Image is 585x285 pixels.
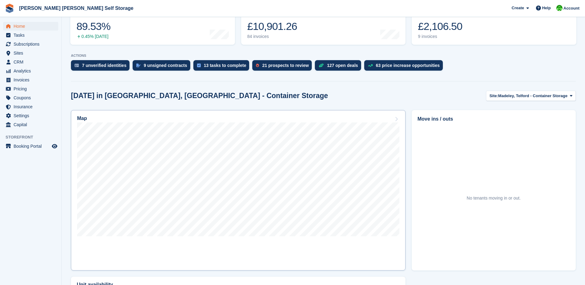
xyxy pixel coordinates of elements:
[5,4,14,13] img: stora-icon-8386f47178a22dfd0bd8f6a31ec36ba5ce8667c1dd55bd0f319d3a0aa187defe.svg
[3,85,58,93] a: menu
[136,64,141,67] img: contract_signature_icon-13c848040528278c33f63329250d36e43548de30e8caae1d1a13099fd9432cc5.svg
[204,63,246,68] div: 13 tasks to complete
[412,6,576,45] a: Awaiting payment £2,106.50 9 invoices
[71,54,576,58] p: ACTIONS
[14,49,51,57] span: Sites
[14,67,51,75] span: Analytics
[486,91,576,101] button: Site: Madeley, Telford - Container Storage
[252,60,315,74] a: 21 prospects to review
[247,20,297,33] div: £10,901.26
[14,93,51,102] span: Coupons
[327,63,358,68] div: 127 open deals
[563,5,579,11] span: Account
[319,63,324,68] img: deal-1b604bf984904fb50ccaf53a9ad4b4a5d6e5aea283cecdc64d6e3604feb123c2.svg
[364,60,446,74] a: 63 price increase opportunities
[14,76,51,84] span: Invoices
[14,142,51,151] span: Booking Portal
[144,63,187,68] div: 9 unsigned contracts
[71,92,328,100] h2: [DATE] in [GEOGRAPHIC_DATA], [GEOGRAPHIC_DATA] - Container Storage
[3,76,58,84] a: menu
[82,63,126,68] div: 7 unverified identities
[193,60,253,74] a: 13 tasks to complete
[133,60,193,74] a: 9 unsigned contracts
[512,5,524,11] span: Create
[315,60,364,74] a: 127 open deals
[70,6,235,45] a: Occupancy 89.53% 0.45% [DATE]
[51,142,58,150] a: Preview store
[3,58,58,66] a: menu
[3,102,58,111] a: menu
[3,22,58,31] a: menu
[14,22,51,31] span: Home
[418,20,462,33] div: £2,106.50
[376,63,440,68] div: 63 price increase opportunities
[498,93,567,99] span: Madeley, Telford - Container Storage
[14,40,51,48] span: Subscriptions
[14,120,51,129] span: Capital
[6,134,61,140] span: Storefront
[3,111,58,120] a: menu
[3,40,58,48] a: menu
[556,5,562,11] img: Tracey Bristow
[418,34,462,39] div: 9 invoices
[197,64,201,67] img: task-75834270c22a3079a89374b754ae025e5fb1db73e45f91037f5363f120a921f8.svg
[256,64,259,67] img: prospect-51fa495bee0391a8d652442698ab0144808aea92771e9ea1ae160a38d050c398.svg
[14,31,51,39] span: Tasks
[418,115,570,123] h2: Move ins / outs
[14,58,51,66] span: CRM
[76,20,110,33] div: 89.53%
[3,142,58,151] a: menu
[247,34,297,39] div: 84 invoices
[75,64,79,67] img: verify_identity-adf6edd0f0f0b5bbfe63781bf79b02c33cf7c696d77639b501bdc392416b5a36.svg
[489,93,498,99] span: Site:
[14,111,51,120] span: Settings
[71,60,133,74] a: 7 unverified identities
[3,49,58,57] a: menu
[542,5,551,11] span: Help
[241,6,406,45] a: Month-to-date sales £10,901.26 84 invoices
[14,85,51,93] span: Pricing
[3,120,58,129] a: menu
[368,64,373,67] img: price_increase_opportunities-93ffe204e8149a01c8c9dc8f82e8f89637d9d84a8eef4429ea346261dce0b2c0.svg
[71,110,406,271] a: Map
[467,195,521,201] div: No tenants moving in or out.
[3,67,58,75] a: menu
[262,63,309,68] div: 21 prospects to review
[14,102,51,111] span: Insurance
[3,93,58,102] a: menu
[77,116,87,121] h2: Map
[76,34,110,39] div: 0.45% [DATE]
[3,31,58,39] a: menu
[17,3,136,13] a: [PERSON_NAME] [PERSON_NAME] Self Storage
